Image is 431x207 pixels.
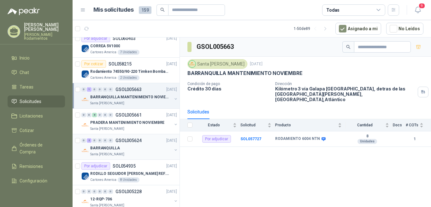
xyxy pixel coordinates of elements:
[81,60,106,68] div: Por cotizar
[90,177,116,182] p: Cartones America
[118,75,139,80] div: 2 Unidades
[166,138,177,144] p: [DATE]
[406,119,431,131] th: # COTs
[92,189,97,194] div: 0
[87,113,92,117] div: 0
[90,94,169,100] p: BARRANQUILLA MANTENIMIENTO NOVIEMBRE
[8,81,65,93] a: Tareas
[406,123,418,127] span: # COTs
[275,119,345,131] th: Producto
[187,86,270,91] p: Crédito 30 días
[109,62,132,66] p: SOL058215
[8,110,65,122] a: Licitaciones
[20,163,43,170] span: Remisiones
[87,87,92,92] div: 1
[90,50,116,55] p: Cartones America
[118,50,139,55] div: 7 Unidades
[81,45,89,52] img: Company Logo
[115,113,142,117] p: GSOL005661
[20,69,29,76] span: Chat
[139,6,151,14] span: 159
[406,136,423,142] b: 1
[275,136,320,141] b: RODAMIENTO 6004 NTN
[345,123,384,127] span: Cantidad
[90,43,120,49] p: CORREA 5V1000
[240,119,275,131] th: Solicitud
[108,189,113,194] div: 0
[90,120,164,126] p: PRADERA MANTENIMIENTO NOVIEMBRE
[24,33,65,40] p: [PERSON_NAME] Rodamientos
[166,87,177,93] p: [DATE]
[20,177,47,184] span: Configuración
[92,87,97,92] div: 0
[113,164,136,168] p: SOL054935
[81,162,110,170] div: Por adjudicar
[113,36,136,41] p: SOL060403
[202,135,231,143] div: Por adjudicar
[81,96,89,103] img: Company Logo
[103,113,108,117] div: 0
[81,86,178,106] a: 0 1 0 0 0 0 GSOL005663[DATE] Company LogoBARRANQUILLA MANTENIMIENTO NOVIEMBRESanta [PERSON_NAME]
[166,163,177,169] p: [DATE]
[8,124,65,136] a: Cotizar
[81,172,89,180] img: Company Logo
[20,112,43,119] span: Licitaciones
[345,119,393,131] th: Cantidad
[20,55,30,61] span: Inicio
[187,82,270,86] p: Condición de pago
[90,126,124,131] p: Santa [PERSON_NAME]
[97,87,102,92] div: 0
[81,113,86,117] div: 0
[346,45,351,49] span: search
[166,36,177,42] p: [DATE]
[275,82,415,86] p: Dirección
[240,137,261,141] a: SOL057727
[8,160,65,172] a: Remisiones
[166,61,177,67] p: [DATE]
[103,138,108,143] div: 0
[166,189,177,195] p: [DATE]
[20,83,33,90] span: Tareas
[357,139,377,144] div: Unidades
[20,98,41,105] span: Solicitudes
[115,189,142,194] p: GSOL005228
[393,119,406,131] th: Docs
[20,141,59,155] span: Órdenes de Compra
[8,175,65,187] a: Configuración
[81,121,89,129] img: Company Logo
[326,7,339,14] div: Todas
[81,35,110,42] div: Por adjudicar
[93,5,134,14] h1: Mis solicitudes
[345,134,389,139] b: 8
[187,59,247,69] div: Santa [PERSON_NAME]
[335,23,381,35] button: Asignado a mi
[90,152,124,157] p: Santa [PERSON_NAME]
[166,112,177,118] p: [DATE]
[250,61,263,67] p: [DATE]
[8,66,65,78] a: Chat
[8,52,65,64] a: Inicio
[275,86,415,102] p: Kilómetro 3 vía Galapa [GEOGRAPHIC_DATA], detras de las [GEOGRAPHIC_DATA][PERSON_NAME], [GEOGRAPH...
[8,95,65,107] a: Solicitudes
[90,75,116,80] p: Cartones America
[81,198,89,205] img: Company Logo
[103,87,108,92] div: 0
[87,189,92,194] div: 0
[8,8,40,15] img: Logo peakr
[24,23,65,32] p: [PERSON_NAME] [PERSON_NAME]
[294,24,330,34] div: 1 - 50 de 89
[240,123,266,127] span: Solicitud
[160,8,165,12] span: search
[8,189,65,201] a: Manuales y ayuda
[90,196,112,202] p: 12-RQP-706
[108,87,113,92] div: 0
[115,138,142,143] p: GSOL005624
[81,87,86,92] div: 0
[97,113,102,117] div: 0
[197,42,235,52] h3: GSOL005663
[108,138,113,143] div: 0
[412,4,423,16] button: 9
[187,108,209,115] div: Solicitudes
[386,23,423,35] button: No Leídos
